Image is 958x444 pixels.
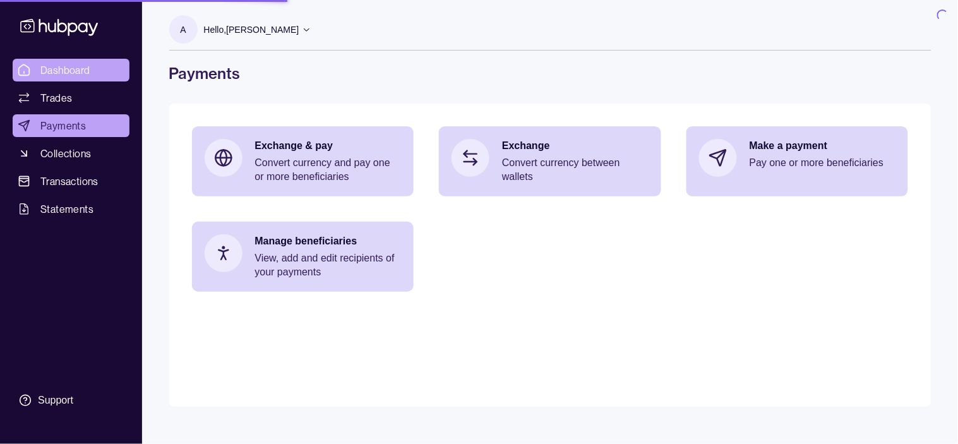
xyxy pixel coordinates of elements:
h1: Payments [169,63,931,83]
div: Support [38,393,73,407]
span: Statements [40,201,93,217]
span: Collections [40,146,91,161]
p: Convert currency and pay one or more beneficiaries [255,156,402,184]
a: Make a paymentPay one or more beneficiaries [686,126,909,189]
a: Statements [13,198,129,220]
p: Pay one or more beneficiaries [750,156,896,170]
p: Hello, [PERSON_NAME] [204,23,299,37]
p: Exchange [502,139,649,153]
p: Convert currency between wallets [502,156,649,184]
p: Make a payment [750,139,896,153]
a: Exchange & payConvert currency and pay one or more beneficiaries [192,126,414,196]
a: Dashboard [13,59,129,81]
span: Trades [40,90,72,105]
p: Manage beneficiaries [255,234,402,248]
a: Transactions [13,170,129,193]
p: A [180,23,186,37]
span: Dashboard [40,63,90,78]
span: Transactions [40,174,99,189]
a: Manage beneficiariesView, add and edit recipients of your payments [192,222,414,292]
a: Payments [13,114,129,137]
p: Exchange & pay [255,139,402,153]
a: ExchangeConvert currency between wallets [439,126,661,196]
a: Trades [13,87,129,109]
a: Collections [13,142,129,165]
a: Support [13,387,129,414]
span: Payments [40,118,86,133]
p: View, add and edit recipients of your payments [255,251,402,279]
